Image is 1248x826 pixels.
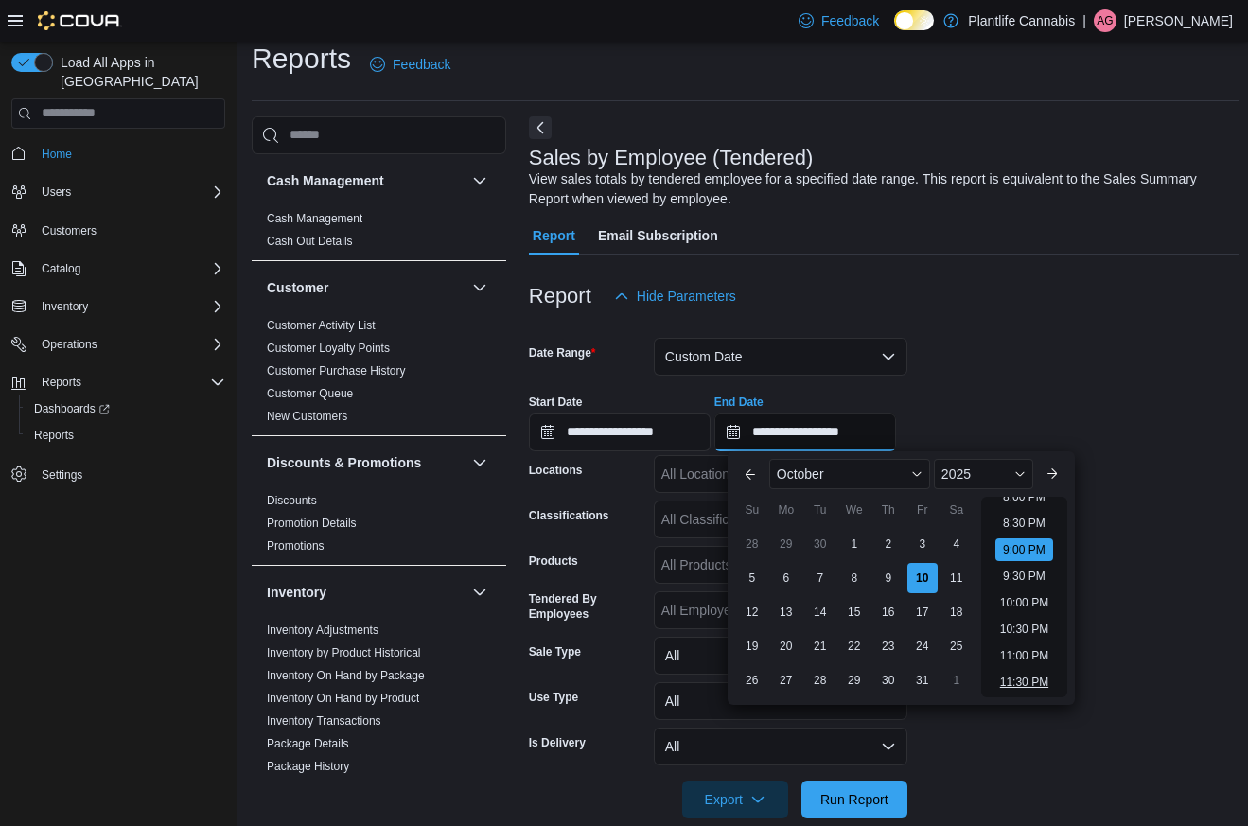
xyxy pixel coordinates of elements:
span: Package History [267,759,349,774]
div: Cash Management [252,207,506,260]
div: day-9 [873,563,904,593]
span: Inventory On Hand by Product [267,691,419,706]
button: Inventory [267,583,465,602]
span: Customers [34,219,225,242]
label: Tendered By Employees [529,591,646,622]
div: Mo [771,495,801,525]
span: Reports [34,428,74,443]
button: Reports [4,369,233,395]
div: View sales totals by tendered employee for a specified date range. This report is equivalent to t... [529,169,1231,209]
div: day-1 [839,529,870,559]
span: Inventory [42,299,88,314]
a: Promotion Details [267,517,357,530]
a: Package History [267,760,349,773]
button: Users [4,179,233,205]
a: Cash Out Details [267,235,353,248]
p: Plantlife Cannabis [968,9,1075,32]
span: Discounts [267,493,317,508]
span: Home [42,147,72,162]
a: Discounts [267,494,317,507]
span: AG [1097,9,1113,32]
div: day-19 [737,631,767,661]
a: Customer Activity List [267,319,376,332]
span: Reports [26,424,225,447]
div: day-4 [941,529,972,559]
a: New Customers [267,410,347,423]
button: Operations [4,331,233,358]
a: Dashboards [26,397,117,420]
button: Next month [1037,459,1067,489]
label: End Date [714,395,764,410]
li: 8:00 PM [995,485,1053,508]
div: day-28 [737,529,767,559]
button: All [654,728,907,765]
li: 10:00 PM [993,591,1056,614]
label: Is Delivery [529,735,586,750]
button: Users [34,181,79,203]
button: All [654,637,907,675]
span: Promotions [267,538,325,554]
div: day-12 [737,597,767,627]
span: Promotion Details [267,516,357,531]
button: Custom Date [654,338,907,376]
a: Dashboards [19,395,233,422]
div: Angelo Gomez [1094,9,1116,32]
button: Inventory [34,295,96,318]
span: Catalog [42,261,80,276]
a: Inventory On Hand by Package [267,669,425,682]
span: Reports [42,375,81,390]
span: Customers [42,223,97,238]
div: day-24 [907,631,938,661]
span: Settings [42,467,82,483]
span: Inventory Adjustments [267,623,378,638]
button: Customers [4,217,233,244]
img: Cova [38,11,122,30]
li: 9:30 PM [995,565,1053,588]
div: day-22 [839,631,870,661]
li: 11:00 PM [993,644,1056,667]
button: Discounts & Promotions [468,451,491,474]
a: Customers [34,220,104,242]
button: Cash Management [267,171,465,190]
span: Report [533,217,575,255]
span: Dashboards [34,401,110,416]
span: Cash Out Details [267,234,353,249]
span: Home [34,142,225,166]
span: Customer Activity List [267,318,376,333]
div: day-27 [771,665,801,695]
div: day-2 [873,529,904,559]
a: Inventory Transactions [267,714,381,728]
h3: Inventory [267,583,326,602]
button: Settings [4,460,233,487]
div: We [839,495,870,525]
a: Inventory by Product Historical [267,646,421,659]
div: day-26 [737,665,767,695]
div: day-17 [907,597,938,627]
a: Settings [34,464,90,486]
label: Date Range [529,345,596,360]
button: Catalog [4,255,233,282]
span: Customer Queue [267,386,353,401]
span: Email Subscription [598,217,718,255]
button: Inventory [468,581,491,604]
a: Customer Queue [267,387,353,400]
label: Start Date [529,395,583,410]
div: Th [873,495,904,525]
div: day-3 [907,529,938,559]
span: Export [694,781,777,818]
div: day-6 [771,563,801,593]
div: day-21 [805,631,835,661]
span: 2025 [941,466,971,482]
a: Feedback [791,2,887,40]
div: Su [737,495,767,525]
span: Dark Mode [894,30,895,31]
a: Home [34,143,79,166]
span: New Customers [267,409,347,424]
h3: Sales by Employee (Tendered) [529,147,814,169]
span: Load All Apps in [GEOGRAPHIC_DATA] [53,53,225,91]
h1: Reports [252,40,351,78]
input: Press the down key to open a popover containing a calendar. [529,413,711,451]
input: Press the down key to enter a popover containing a calendar. Press the escape key to close the po... [714,413,896,451]
div: day-1 [941,665,972,695]
span: Inventory [34,295,225,318]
